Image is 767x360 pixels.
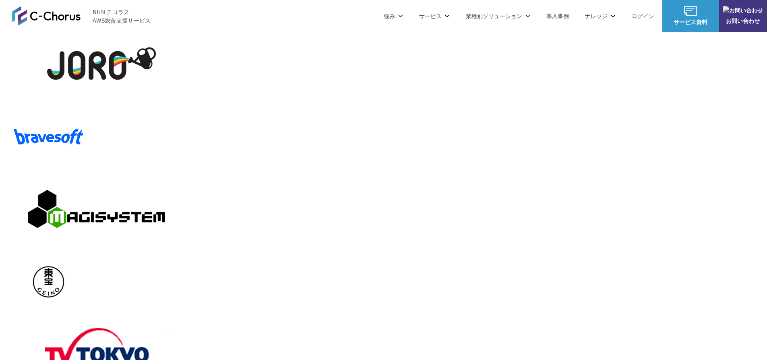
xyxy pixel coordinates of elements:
[684,6,697,16] img: AWS総合支援サービス C-Chorus サービス資料
[384,12,403,20] p: 強み
[632,12,654,20] a: ログイン
[662,18,719,26] span: サービス資料
[585,12,616,20] p: ナレッジ
[93,8,151,25] span: NHN テコラス AWS総合支援サービス
[546,12,569,20] a: 導入事例
[419,12,450,20] p: サービス
[12,6,151,25] a: AWS総合支援サービス C-Chorus NHN テコラスAWS総合支援サービス
[466,12,530,20] p: 業種別ソリューション
[719,17,767,25] span: お問い合わせ
[723,6,763,15] img: お問い合わせ
[12,6,81,25] img: AWS総合支援サービス C-Chorus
